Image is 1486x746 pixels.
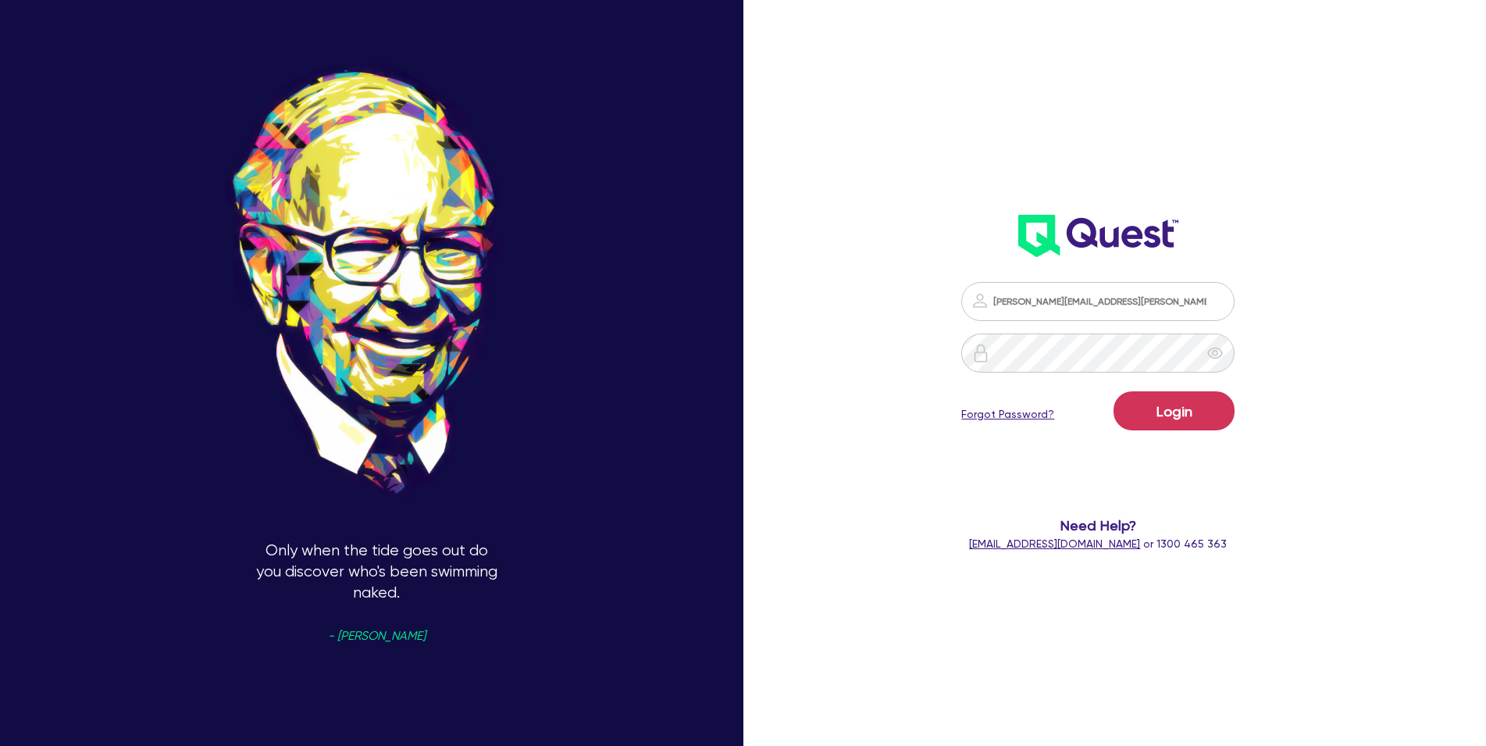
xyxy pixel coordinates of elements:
span: - [PERSON_NAME] [328,630,426,642]
span: Need Help? [899,515,1297,536]
input: Email address [961,282,1235,321]
a: [EMAIL_ADDRESS][DOMAIN_NAME] [969,537,1140,550]
img: icon-password [971,344,990,362]
a: Forgot Password? [961,406,1054,423]
img: wH2k97JdezQIQAAAABJRU5ErkJggg== [1018,215,1178,257]
img: icon-password [971,291,989,310]
button: Login [1114,391,1235,430]
span: eye [1207,345,1223,361]
span: or 1300 465 363 [969,537,1227,550]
